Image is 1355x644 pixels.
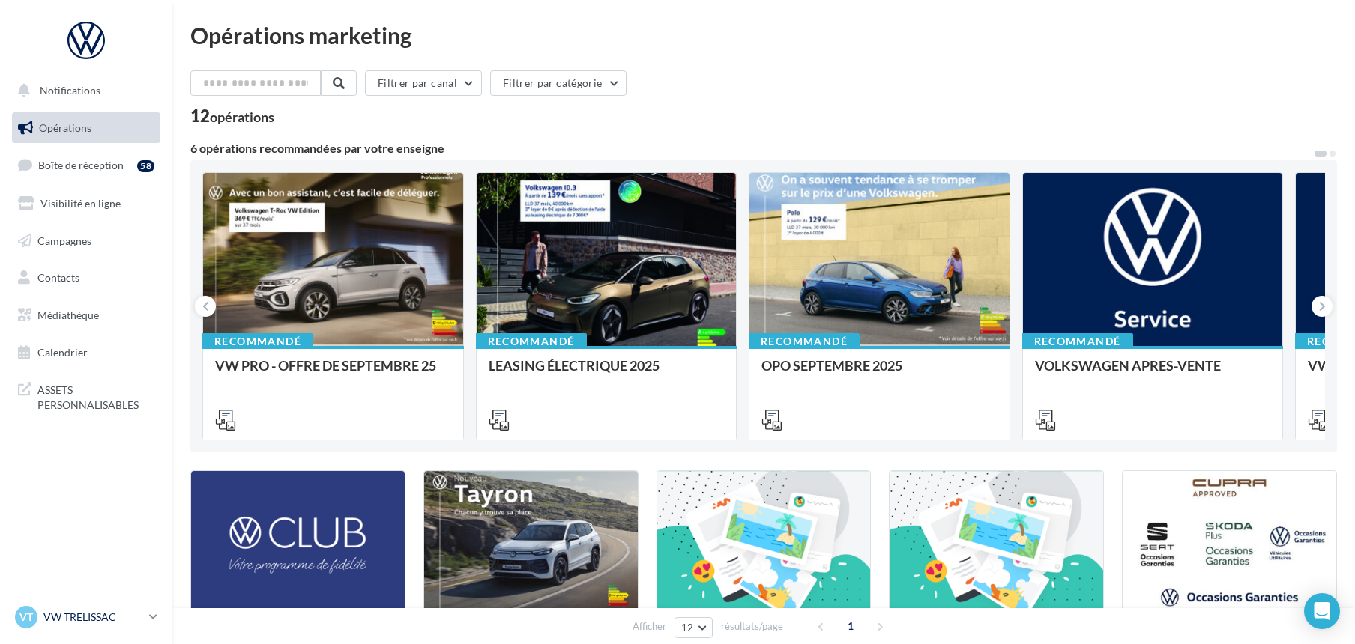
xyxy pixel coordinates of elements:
[37,380,154,412] span: ASSETS PERSONNALISABLES
[9,149,163,181] a: Boîte de réception58
[39,121,91,134] span: Opérations
[9,374,163,418] a: ASSETS PERSONNALISABLES
[9,337,163,368] a: Calendrier
[489,358,725,388] div: LEASING ÉLECTRIQUE 2025
[40,84,100,97] span: Notifications
[190,24,1337,46] div: Opérations marketing
[43,610,143,625] p: VW TRELISSAC
[9,225,163,257] a: Campagnes
[12,603,160,631] a: VT VW TRELISSAC
[19,610,33,625] span: VT
[1035,358,1271,388] div: VOLKSWAGEN APRES-VENTE
[37,346,88,359] span: Calendrier
[190,108,274,124] div: 12
[675,617,713,638] button: 12
[721,619,783,634] span: résultats/page
[9,188,163,219] a: Visibilité en ligne
[210,110,274,124] div: opérations
[365,70,482,96] button: Filtrer par canal
[9,300,163,331] a: Médiathèque
[9,262,163,294] a: Contacts
[490,70,627,96] button: Filtrer par catégorie
[40,197,121,210] span: Visibilité en ligne
[202,333,313,350] div: Recommandé
[37,309,99,321] span: Médiathèque
[37,271,79,284] span: Contacts
[37,234,91,246] span: Campagnes
[476,333,587,350] div: Recommandé
[761,358,998,388] div: OPO SEPTEMBRE 2025
[137,160,154,172] div: 58
[839,614,863,638] span: 1
[1304,593,1340,629] div: Open Intercom Messenger
[9,112,163,144] a: Opérations
[38,159,124,171] span: Boîte de réception
[749,333,860,350] div: Recommandé
[215,358,451,388] div: VW PRO - OFFRE DE SEPTEMBRE 25
[190,142,1313,154] div: 6 opérations recommandées par votre enseigne
[681,622,694,634] span: 12
[1022,333,1133,350] div: Recommandé
[9,75,157,106] button: Notifications
[633,619,666,634] span: Afficher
